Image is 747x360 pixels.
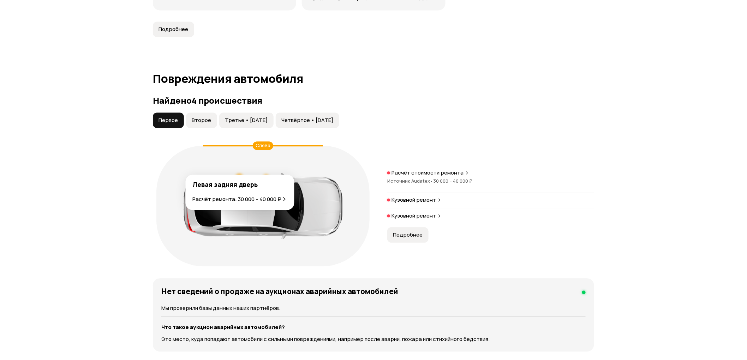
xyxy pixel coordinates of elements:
h3: Найдено 4 происшествия [153,96,594,105]
h4: Нет сведений о продаже на аукционах аварийных автомобилей [161,287,398,296]
p: Расчёт стоимости ремонта [392,169,464,176]
span: Подробнее [393,231,423,238]
p: Расчёт ремонта: 30 000 – 40 000 ₽ [193,195,282,203]
h1: Повреждения автомобиля [153,72,594,85]
strong: Что такое аукцион аварийных автомобилей? [161,323,285,331]
button: Третье • [DATE] [219,112,274,128]
button: Четвёртое • [DATE] [276,112,339,128]
div: Слева [253,141,273,150]
span: Третье • [DATE] [225,117,268,124]
p: Кузовной ремонт [392,212,436,219]
span: Подробнее [159,26,188,33]
button: Подробнее [387,227,429,243]
span: 30 000 – 40 000 ₽ [433,178,472,184]
p: Мы проверили базы данных наших партнёров. [161,304,586,312]
p: Кузовной ремонт [392,196,436,203]
p: Это место, куда попадают автомобили с сильными повреждениями, например после аварии, пожара или с... [161,335,586,343]
span: • [430,178,433,184]
h4: Левая задняя дверь [193,180,287,188]
button: Второе [186,112,217,128]
span: Первое [159,117,178,124]
span: Четвёртое • [DATE] [281,117,333,124]
span: Второе [192,117,211,124]
button: Подробнее [153,22,194,37]
button: Первое [153,112,184,128]
span: Источник Audatex [387,178,433,184]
